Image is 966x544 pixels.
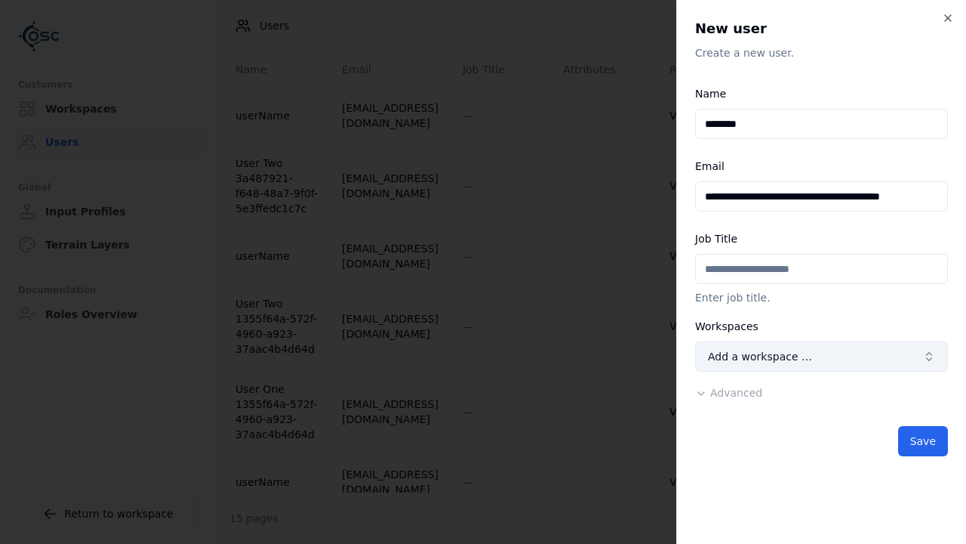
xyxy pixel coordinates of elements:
button: Save [898,426,948,456]
h2: New user [695,18,948,39]
label: Job Title [695,233,737,245]
span: Advanced [710,387,762,399]
label: Name [695,88,726,100]
span: Add a workspace … [708,349,812,364]
label: Workspaces [695,320,758,332]
button: Advanced [695,385,762,400]
label: Email [695,160,724,172]
p: Create a new user. [695,45,948,60]
p: Enter job title. [695,290,948,305]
